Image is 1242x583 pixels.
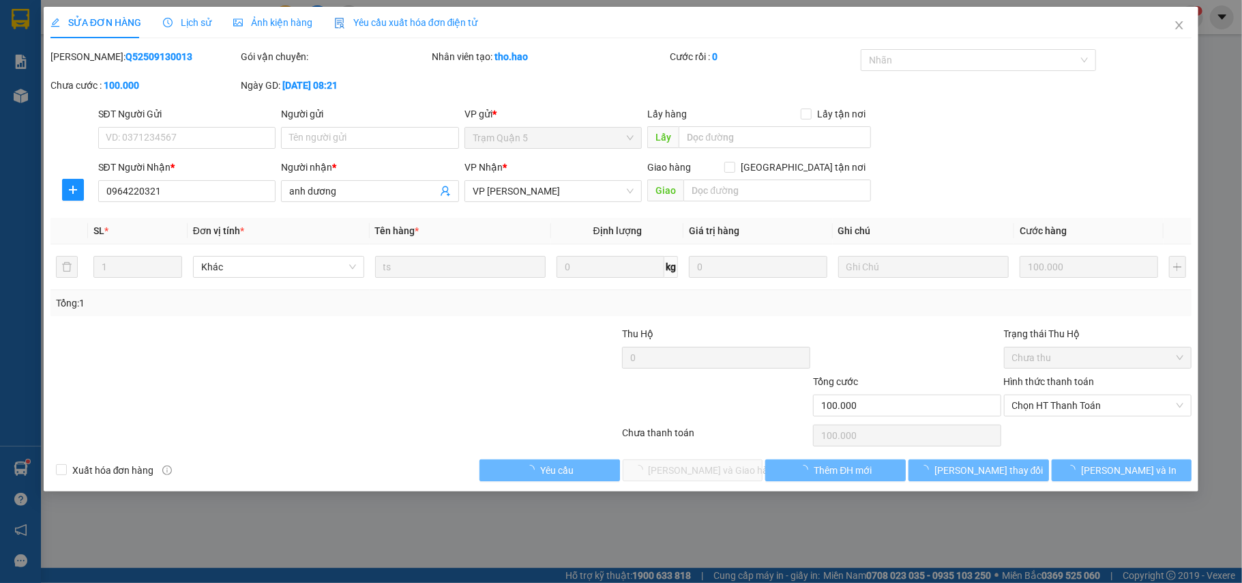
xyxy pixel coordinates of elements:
[125,51,192,62] b: Q52509130013
[193,225,244,236] span: Đơn vị tính
[838,256,1009,278] input: Ghi Chú
[432,49,667,64] div: Nhân viên tạo:
[647,180,683,201] span: Giao
[689,225,739,236] span: Giá trị hàng
[812,106,871,122] span: Lấy tận nơi
[163,18,173,27] span: clock-circle
[622,328,653,339] span: Thu Hộ
[473,181,634,201] span: VP Bạc Liêu
[241,49,429,64] div: Gói vận chuyển:
[50,78,239,93] div: Chưa cước :
[163,17,211,28] span: Lịch sử
[1020,225,1067,236] span: Cước hàng
[282,80,338,91] b: [DATE] 08:21
[104,80,139,91] b: 100.000
[464,106,642,122] div: VP gửi
[375,225,419,236] span: Tên hàng
[241,78,429,93] div: Ngày GD:
[334,17,478,28] span: Yêu cầu xuất hóa đơn điện tử
[62,179,84,201] button: plus
[494,51,528,62] b: tho.hao
[1169,256,1187,278] button: plus
[689,256,827,278] input: 0
[908,459,1049,481] button: [PERSON_NAME] thay đổi
[813,376,858,387] span: Tổng cước
[814,463,872,478] span: Thêm ĐH mới
[799,465,814,474] span: loading
[621,425,812,449] div: Chưa thanh toán
[1160,7,1198,45] button: Close
[162,466,172,475] span: info-circle
[473,128,634,148] span: Trạm Quận 5
[712,51,718,62] b: 0
[334,18,345,29] img: icon
[233,18,243,27] span: picture
[1020,256,1157,278] input: 0
[93,225,104,236] span: SL
[17,99,238,122] b: GỬI : VP [PERSON_NAME]
[1052,459,1192,481] button: [PERSON_NAME] và In
[17,17,85,85] img: logo.jpg
[67,463,160,478] span: Xuất hóa đơn hàng
[128,33,570,51] li: 26 Phó Cơ Điều, Phường 12
[281,106,459,122] div: Người gửi
[63,184,83,195] span: plus
[623,459,763,481] button: [PERSON_NAME] và Giao hàng
[1174,20,1185,31] span: close
[919,465,934,474] span: loading
[128,51,570,68] li: Hotline: 02839552959
[98,160,276,175] div: SĐT Người Nhận
[479,459,620,481] button: Yêu cầu
[647,162,691,173] span: Giao hàng
[375,256,546,278] input: VD: Bàn, Ghế
[281,160,459,175] div: Người nhận
[50,18,60,27] span: edit
[679,126,871,148] input: Dọc đường
[683,180,871,201] input: Dọc đường
[56,296,480,311] div: Tổng: 1
[1012,395,1184,416] span: Chọn HT Thanh Toán
[201,257,356,277] span: Khác
[647,109,687,119] span: Lấy hàng
[1081,463,1177,478] span: [PERSON_NAME] và In
[765,459,906,481] button: Thêm ĐH mới
[670,49,858,64] div: Cước rồi :
[233,17,312,28] span: Ảnh kiện hàng
[56,256,78,278] button: delete
[1066,465,1081,474] span: loading
[525,465,540,474] span: loading
[540,463,574,478] span: Yêu cầu
[735,160,871,175] span: [GEOGRAPHIC_DATA] tận nơi
[50,17,141,28] span: SỬA ĐƠN HÀNG
[1004,326,1192,341] div: Trạng thái Thu Hộ
[464,162,503,173] span: VP Nhận
[647,126,679,148] span: Lấy
[98,106,276,122] div: SĐT Người Gửi
[1004,376,1095,387] label: Hình thức thanh toán
[1012,347,1184,368] span: Chưa thu
[50,49,239,64] div: [PERSON_NAME]:
[934,463,1044,478] span: [PERSON_NAME] thay đổi
[833,218,1015,244] th: Ghi chú
[593,225,642,236] span: Định lượng
[664,256,678,278] span: kg
[440,186,451,197] span: user-add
